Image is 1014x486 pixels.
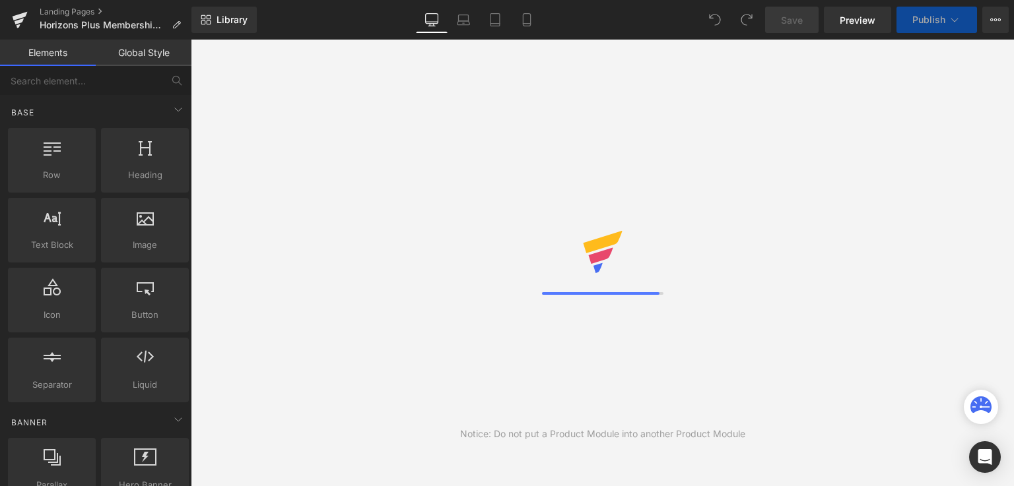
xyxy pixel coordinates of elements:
span: Preview [840,13,875,27]
button: Undo [702,7,728,33]
a: Laptop [448,7,479,33]
span: Library [217,14,248,26]
button: Redo [733,7,760,33]
span: Banner [10,416,49,429]
span: Icon [12,308,92,322]
a: Preview [824,7,891,33]
span: Liquid [105,378,185,392]
div: Open Intercom Messenger [969,441,1001,473]
span: Separator [12,378,92,392]
span: Save [781,13,803,27]
button: Publish [896,7,977,33]
span: Image [105,238,185,252]
a: Landing Pages [40,7,191,17]
a: Tablet [479,7,511,33]
a: Mobile [511,7,543,33]
span: Row [12,168,92,182]
span: Publish [912,15,945,25]
span: Heading [105,168,185,182]
div: Notice: Do not put a Product Module into another Product Module [460,427,745,441]
button: More [982,7,1009,33]
span: Text Block [12,238,92,252]
a: Desktop [416,7,448,33]
span: Base [10,106,36,119]
a: New Library [191,7,257,33]
span: Horizons Plus Membership Promotion - [DATE] [40,20,166,30]
a: Global Style [96,40,191,66]
span: Button [105,308,185,322]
